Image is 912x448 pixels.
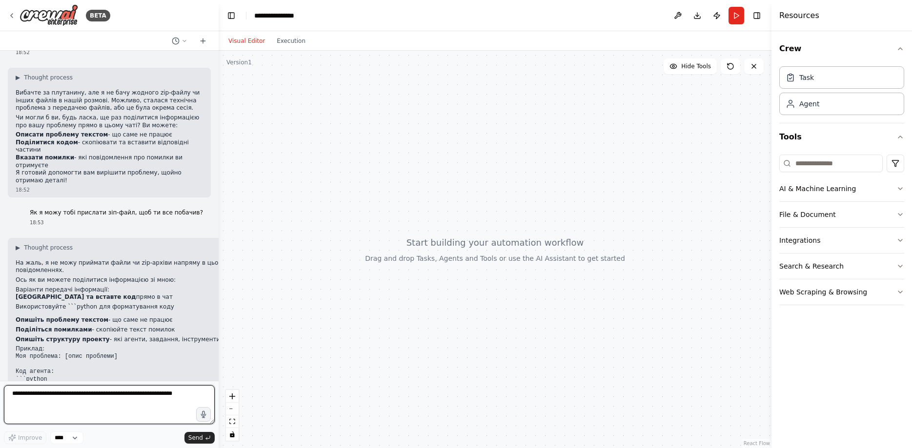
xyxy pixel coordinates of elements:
button: Tools [779,123,904,151]
button: AI & Machine Learning [779,176,904,201]
nav: breadcrumb [254,11,301,20]
button: Execution [271,35,311,47]
strong: Поділитися кодом [16,139,78,146]
span: Hide Tools [681,62,711,70]
img: Logo [20,4,78,26]
button: Start a new chat [195,35,211,47]
button: zoom out [226,403,239,415]
div: Version 1 [226,58,252,66]
p: На жаль, я не можу приймати файли чи zip-архіви напряму в цьому чаті. Я працюю тільки з текстом, ... [16,259,445,274]
button: Hide left sidebar [224,9,238,22]
span: Thought process [24,74,73,81]
a: React Flow attribution [744,441,770,446]
button: Send [184,432,215,444]
strong: [GEOGRAPHIC_DATA] та вставте код [16,293,136,300]
p: Вибачте за плутанину, але я не бачу жодного zip-файлу чи інших файлів в нашій розмові. Можливо, с... [16,89,203,112]
span: ▶ [16,74,20,81]
div: 18:52 [16,49,203,56]
button: Improve [4,431,46,444]
li: - які повідомлення про помилки ви отримуєте [16,154,203,169]
button: toggle interactivity [226,428,239,441]
strong: Опишіть структуру проекту [16,336,110,343]
button: ▶Thought process [16,244,73,252]
button: Switch to previous chat [168,35,191,47]
div: BETA [86,10,110,21]
button: fit view [226,415,239,428]
button: Visual Editor [223,35,271,47]
button: Web Scraping & Browsing [779,279,904,305]
p: Як я можу тобі прислати зіп-файл, щоб ти все побачив? [30,209,203,217]
div: Crew [779,62,904,123]
p: прямо в чат [16,293,445,301]
div: 18:53 [30,219,203,226]
button: Crew [779,35,904,62]
div: Tools [779,151,904,313]
button: Hide Tools [664,58,717,74]
p: - які агенти, завдання, інструменти у вас [PERSON_NAME] [16,336,445,344]
p: - що саме не працює [16,316,445,324]
li: - скопіювати та вставити відповідні частини [16,139,203,154]
button: Search & Research [779,253,904,279]
li: - що саме не працює [16,131,203,139]
strong: Поділіться помилками [16,326,92,333]
h2: Варіанти передачі інформації: [16,286,445,294]
button: Hide right sidebar [750,9,764,22]
p: Ось як ви можете поділитися інформацією зі мною: [16,276,445,284]
h4: Resources [779,10,819,21]
strong: Вказати помилки [16,154,74,161]
strong: Описати проблему текстом [16,131,108,138]
p: - скопіюйте текст помилок [16,326,445,334]
div: React Flow controls [226,390,239,441]
div: 18:52 [16,186,203,194]
span: Improve [18,434,42,442]
code: Моя проблема: [опис проблеми] Код агента: ```python # ваш код тут [16,353,118,390]
span: Send [188,434,203,442]
strong: Опишіть проблему текстом [16,316,108,323]
button: Click to speak your automation idea [196,407,211,422]
li: Використовуйте ```python для форматування коду [16,303,445,311]
button: File & Document [779,202,904,227]
button: Integrations [779,228,904,253]
div: Task [799,73,814,82]
span: Thought process [24,244,73,252]
p: Я готовий допомогти вам вирішити проблему, щойно отримаю деталі! [16,169,203,184]
div: Agent [799,99,819,109]
h2: Приклад: [16,345,445,353]
button: zoom in [226,390,239,403]
button: ▶Thought process [16,74,73,81]
span: ▶ [16,244,20,252]
p: Чи могли б ви, будь ласка, ще раз поділитися інформацією про вашу проблему прямо в цьому чаті? Ви... [16,114,203,129]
